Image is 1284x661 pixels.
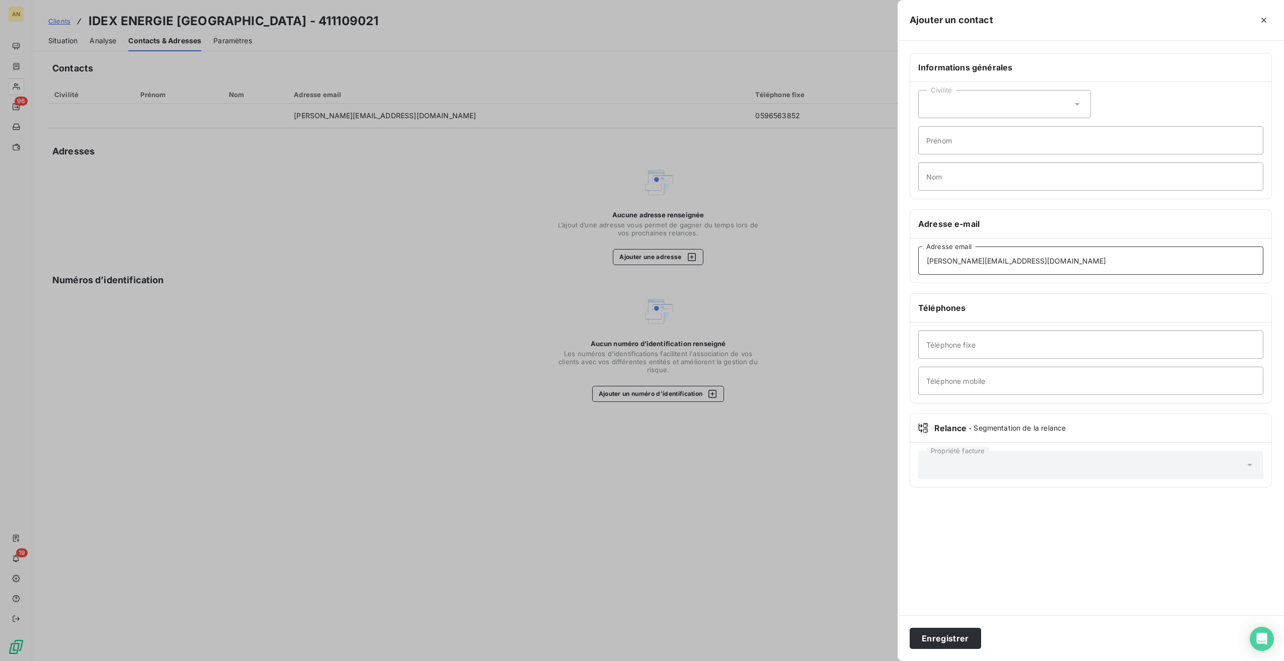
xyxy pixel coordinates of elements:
input: placeholder [918,330,1263,359]
h6: Informations générales [918,61,1263,73]
input: placeholder [918,367,1263,395]
input: placeholder [918,162,1263,191]
h6: Téléphones [918,302,1263,314]
button: Enregistrer [910,628,981,649]
h5: Ajouter un contact [910,13,993,27]
input: placeholder [918,126,1263,154]
div: Open Intercom Messenger [1250,627,1274,651]
div: Relance [918,422,1263,434]
h6: Adresse e-mail [918,218,1263,230]
input: placeholder [918,246,1263,275]
span: - Segmentation de la relance [969,423,1066,433]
